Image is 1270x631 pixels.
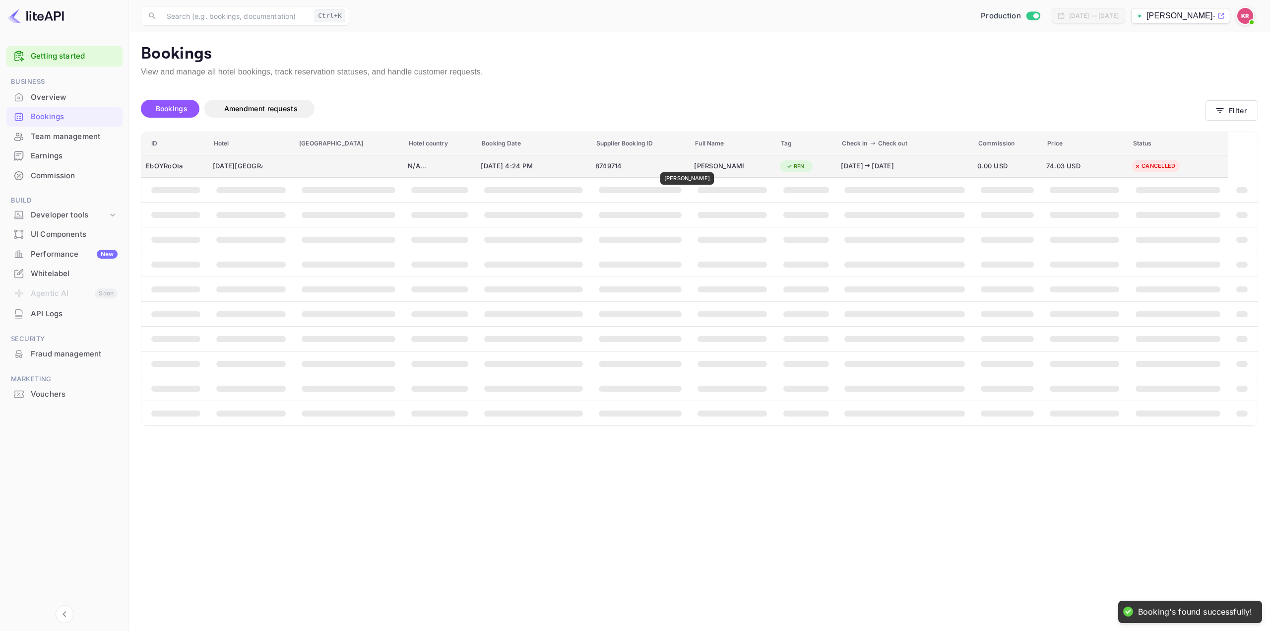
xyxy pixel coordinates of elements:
div: Vouchers [6,385,123,404]
span: 74.03 USD [1046,161,1096,172]
div: Developer tools [31,210,108,221]
a: Bookings [6,107,123,126]
span: Build [6,195,123,206]
div: Developer tools [6,207,123,224]
div: Commission [6,166,123,186]
a: Vouchers [6,385,123,403]
div: Whitelabel [6,264,123,283]
span: Amendment requests [224,104,298,113]
th: Price [1042,132,1127,155]
div: Switch to Sandbox mode [977,10,1044,22]
a: Whitelabel [6,264,123,282]
div: CANCELLED [1128,160,1182,172]
div: N/A [408,158,472,174]
div: Earnings [6,146,123,166]
th: Status [1128,132,1228,155]
a: Fraud management [6,345,123,363]
div: Performance [31,249,118,260]
button: Filter [1206,100,1258,121]
a: Earnings [6,146,123,165]
span: Security [6,334,123,345]
a: Overview [6,88,123,106]
div: 8749714 [595,158,685,174]
div: UI Components [6,225,123,244]
a: UI Components [6,225,123,243]
div: API Logs [31,308,118,320]
span: [DATE] 4:24 PM [481,161,550,172]
div: Bookings [6,107,123,127]
table: booking table [141,132,1258,426]
div: Booking's found successfully! [1138,607,1252,617]
th: Tag [775,132,837,155]
div: Fraud management [31,349,118,360]
div: UI Components [31,229,118,240]
div: PerformanceNew [6,245,123,264]
p: Bookings [141,44,1258,64]
span: Bookings [156,104,188,113]
span: 0.00 USD [977,161,1037,172]
input: Search (e.g. bookings, documentation) [161,6,311,26]
th: Full Name [690,132,775,155]
p: View and manage all hotel bookings, track reservation statuses, and handle customer requests. [141,66,1258,78]
div: RFN [780,160,811,173]
div: Team management [31,131,118,142]
div: Fraud management [6,345,123,364]
th: Commission [973,132,1042,155]
div: API Logs [6,304,123,324]
div: account-settings tabs [141,100,1206,118]
th: ID [141,132,208,155]
div: Vouchers [31,389,118,400]
img: Kobus Roux [1237,8,1253,24]
div: Overview [31,92,118,103]
span: Business [6,76,123,87]
div: [DATE] [DATE] [841,161,925,171]
div: [DATE] — [DATE] [1069,11,1119,20]
a: PerformanceNew [6,245,123,263]
div: Team management [6,127,123,146]
div: New [97,250,118,259]
div: Earnings [31,150,118,162]
th: Booking Date [476,132,591,155]
button: Collapse navigation [56,605,73,623]
div: Commission [31,170,118,182]
p: [PERSON_NAME]-unbrg.[PERSON_NAME]... [1146,10,1215,22]
div: Whitelabel [31,268,118,280]
th: Hotel country [403,132,476,155]
span: Production [981,10,1021,22]
th: Hotel [208,132,294,155]
div: Mardi Gras Hotel & Casino [213,158,262,174]
div: N/A ... [408,161,472,171]
img: LiteAPI logo [8,8,64,24]
a: Getting started [31,51,118,62]
th: Supplier Booking ID [591,132,690,155]
th: [GEOGRAPHIC_DATA] [294,132,403,155]
span: Marketing [6,374,123,385]
div: Rosamya Moreno [694,158,744,174]
div: Getting started [6,46,123,67]
a: Team management [6,127,123,145]
span: Check in Check out [842,138,967,149]
a: Commission [6,166,123,185]
div: Ctrl+K [315,9,345,22]
div: Overview [6,88,123,107]
div: EbOYRoOta [146,158,204,174]
a: API Logs [6,304,123,323]
div: Bookings [31,111,118,123]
